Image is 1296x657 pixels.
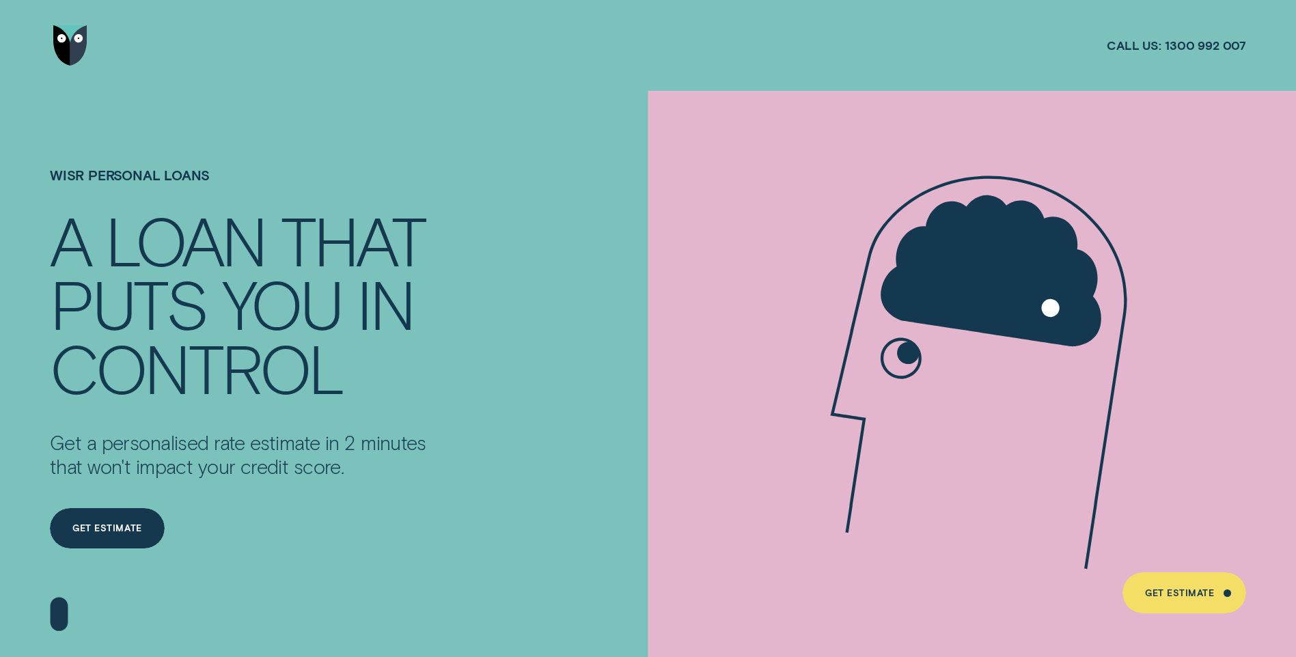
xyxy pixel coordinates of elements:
div: A [50,208,90,272]
div: LOAN [105,208,265,272]
a: Get Estimate [1122,572,1246,613]
a: Call us:1300 992 007 [1107,38,1246,53]
p: Get a personalised rate estimate in 2 minutes that won't impact your credit score. [50,430,443,479]
h4: A LOAN THAT PUTS YOU IN CONTROL [50,208,443,398]
h1: Wisr Personal Loans [50,167,443,209]
div: THAT [281,208,425,272]
div: PUTS [50,272,206,335]
div: IN [357,272,414,335]
div: CONTROL [50,335,343,399]
a: Get Estimate [50,508,165,549]
span: 1300 992 007 [1165,38,1246,53]
img: Wisr [53,25,87,66]
div: YOU [222,272,342,335]
span: Call us: [1107,38,1161,53]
